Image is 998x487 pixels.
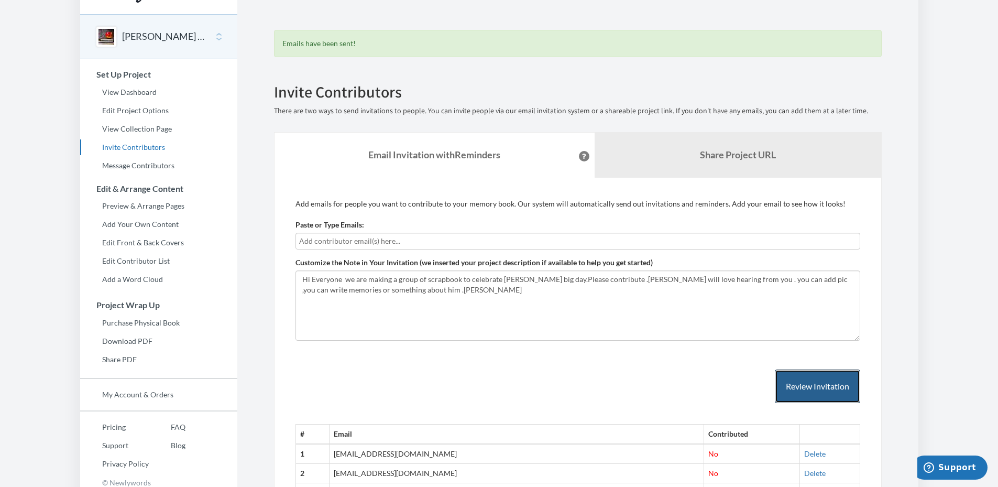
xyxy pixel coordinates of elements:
[330,425,704,444] th: Email
[295,220,364,230] label: Paste or Type Emails:
[274,83,882,101] h2: Invite Contributors
[80,253,237,269] a: Edit Contributor List
[80,217,237,232] a: Add Your Own Content
[80,419,149,435] a: Pricing
[80,139,237,155] a: Invite Contributors
[80,272,237,287] a: Add a Word Cloud
[295,464,330,483] th: 2
[80,456,149,472] a: Privacy Policy
[80,315,237,331] a: Purchase Physical Book
[295,257,653,268] label: Customize the Note in Your Invitation (we inserted your project description if available to help ...
[295,444,330,463] th: 1
[80,158,237,174] a: Message Contributors
[80,235,237,251] a: Edit Front & Back Covers
[80,387,237,403] a: My Account & Orders
[368,149,500,160] strong: Email Invitation with Reminders
[708,449,718,458] span: No
[149,419,185,435] a: FAQ
[81,300,237,310] h3: Project Wrap Up
[700,149,776,160] b: Share Project URL
[299,235,857,247] input: Add contributor email(s) here...
[775,370,860,404] button: Review Invitation
[80,198,237,214] a: Preview & Arrange Pages
[80,352,237,367] a: Share PDF
[330,464,704,483] td: [EMAIL_ADDRESS][DOMAIN_NAME]
[804,469,826,478] a: Delete
[274,106,882,116] p: There are two ways to send invitations to people. You can invite people via our email invitation ...
[80,103,237,118] a: Edit Project Options
[149,438,185,453] a: Blog
[917,456,988,482] iframe: Opens a widget where you can chat to one of our agents
[295,425,330,444] th: #
[330,444,704,463] td: [EMAIL_ADDRESS][DOMAIN_NAME]
[80,121,237,137] a: View Collection Page
[708,469,718,478] span: No
[704,425,800,444] th: Contributed
[274,30,882,57] div: Emails have been sent!
[80,84,237,100] a: View Dashboard
[804,449,826,458] a: Delete
[81,70,237,79] h3: Set Up Project
[295,270,860,341] textarea: Hi Everyone we are making a group of scrapbook to celebrate [PERSON_NAME] big day.Please contribu...
[80,438,149,453] a: Support
[295,199,860,209] p: Add emails for people you want to contribute to your memory book. Our system will automatically s...
[80,333,237,349] a: Download PDF
[122,30,207,44] button: [PERSON_NAME] 65th Birthday
[81,184,237,193] h3: Edit & Arrange Content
